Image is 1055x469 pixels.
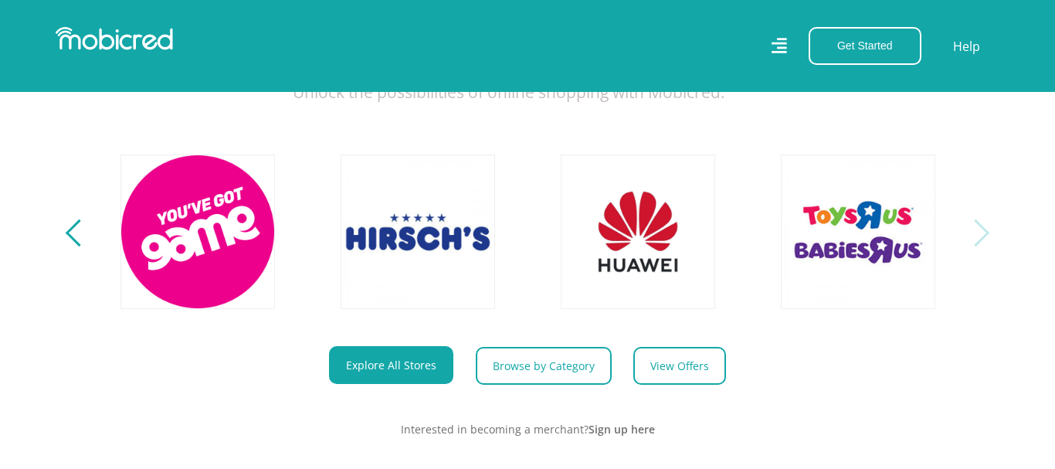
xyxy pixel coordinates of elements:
[966,216,985,247] button: Next
[633,347,726,385] a: View Offers
[99,421,956,437] p: Interested in becoming a merchant?
[809,27,921,65] button: Get Started
[99,80,956,105] p: Unlock the possibilities of online shopping with Mobicred.
[70,216,89,247] button: Previous
[56,27,173,50] img: Mobicred
[589,422,655,437] a: Sign up here
[952,36,981,56] a: Help
[476,347,612,385] a: Browse by Category
[329,346,453,384] a: Explore All Stores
